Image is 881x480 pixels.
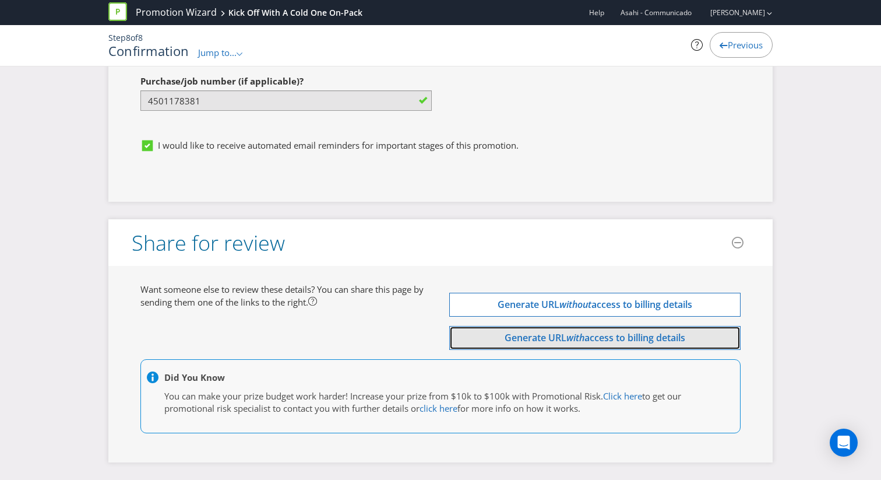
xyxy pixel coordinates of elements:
[621,8,692,17] span: Asahi - Communicado
[449,293,741,317] button: Generate URLwithoutaccess to billing details
[457,402,580,414] span: for more info on how it works.
[420,402,457,414] a: click here
[728,39,763,51] span: Previous
[126,32,131,43] span: 8
[498,298,559,311] span: Generate URL
[136,6,217,19] a: Promotion Wizard
[140,283,424,307] span: Want someone else to review these details? You can share this page by sending them one of the lin...
[138,32,143,43] span: 8
[140,75,304,87] span: Purchase/job number (if applicable)?
[591,298,692,311] span: access to billing details
[603,390,642,402] a: Click here
[566,331,584,344] em: with
[228,7,362,19] div: Kick Off With A Cold One On-Pack
[131,32,138,43] span: of
[198,47,237,58] span: Jump to...
[559,298,591,311] em: without
[584,331,685,344] span: access to billing details
[699,8,765,17] a: [PERSON_NAME]
[505,331,566,344] span: Generate URL
[830,429,858,457] div: Open Intercom Messenger
[158,139,519,151] span: I would like to receive automated email reminders for important stages of this promotion.
[164,390,681,414] span: to get our promotional risk specialist to contact you with further details or
[108,44,189,58] h1: Confirmation
[449,326,741,350] button: Generate URLwithaccess to billing details
[589,8,604,17] a: Help
[164,390,603,402] span: You can make your prize budget work harder! Increase your prize from $10k to $100k with Promotion...
[132,232,285,255] h3: Share for review
[108,32,126,43] span: Step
